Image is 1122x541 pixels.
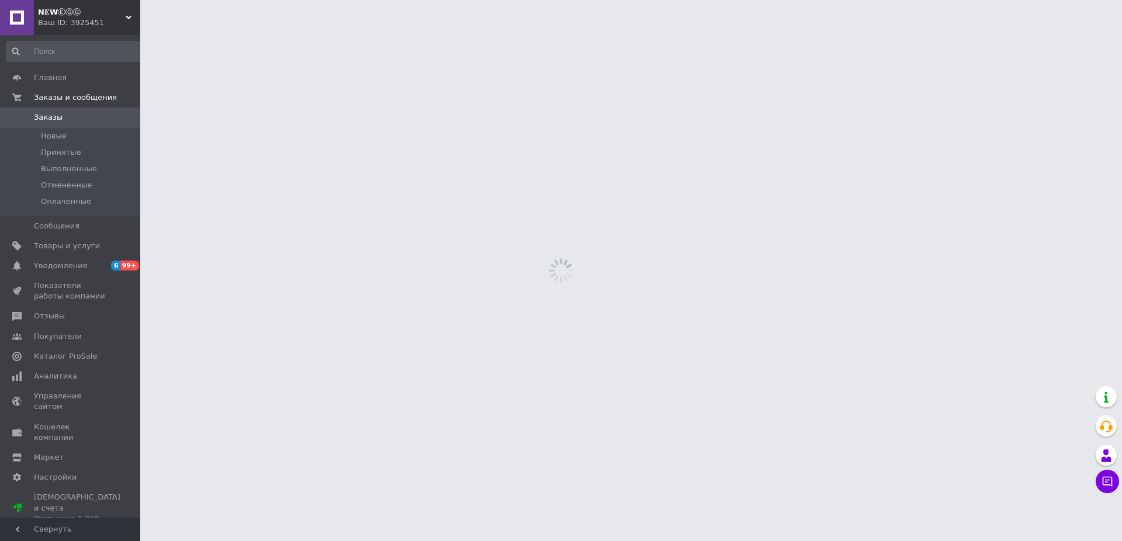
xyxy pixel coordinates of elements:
[34,492,120,524] span: [DEMOGRAPHIC_DATA] и счета
[34,92,117,103] span: Заказы и сообщения
[6,41,154,62] input: Поиск
[34,311,65,321] span: Отзывы
[41,147,81,158] span: Принятые
[34,280,108,301] span: Показатели работы компании
[34,391,108,412] span: Управление сайтом
[41,164,97,174] span: Выполненные
[34,112,63,123] span: Заказы
[41,180,92,190] span: Отмененные
[34,472,77,483] span: Настройки
[34,72,67,83] span: Главная
[34,351,97,362] span: Каталог ProSale
[34,261,87,271] span: Уведомления
[120,261,140,270] span: 99+
[1096,470,1119,493] button: Чат с покупателем
[34,221,79,231] span: Сообщения
[111,261,120,270] span: 6
[38,7,126,18] span: 𝗡𝐄𝗪ⒺⒼⒼ
[41,131,67,141] span: Новые
[34,422,108,443] span: Кошелек компании
[34,371,77,382] span: Аналитика
[34,514,120,524] div: Prom микс 1 000
[34,331,82,342] span: Покупатели
[34,241,100,251] span: Товары и услуги
[41,196,91,207] span: Оплаченные
[38,18,140,28] div: Ваш ID: 3925451
[34,452,64,463] span: Маркет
